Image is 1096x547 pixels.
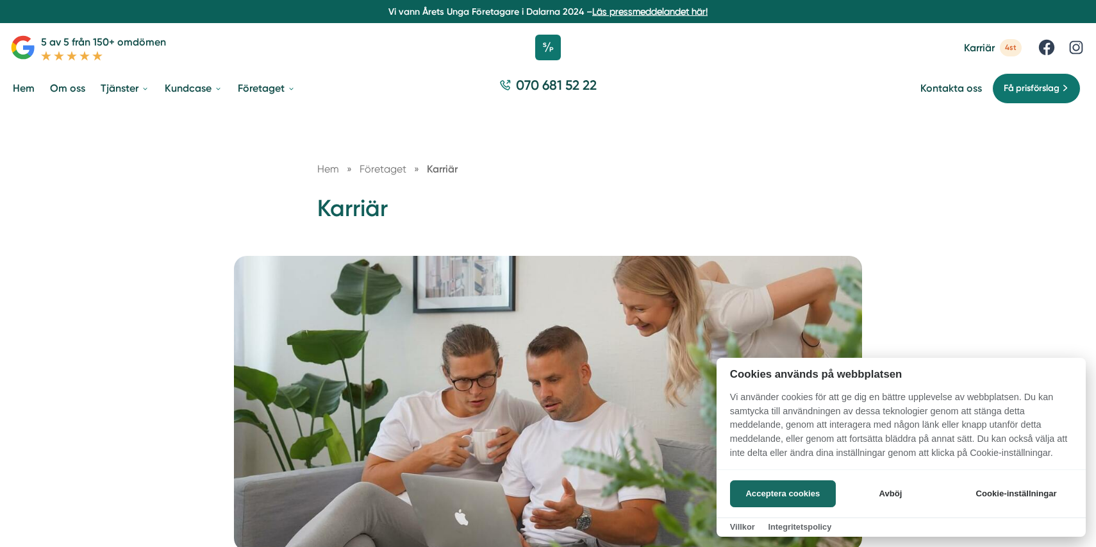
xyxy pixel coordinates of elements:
a: Villkor [730,522,755,532]
p: Vi använder cookies för att ge dig en bättre upplevelse av webbplatsen. Du kan samtycka till anvä... [717,391,1086,469]
button: Cookie-inställningar [960,480,1072,507]
a: Integritetspolicy [768,522,831,532]
button: Avböj [840,480,942,507]
button: Acceptera cookies [730,480,836,507]
h2: Cookies används på webbplatsen [717,368,1086,380]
